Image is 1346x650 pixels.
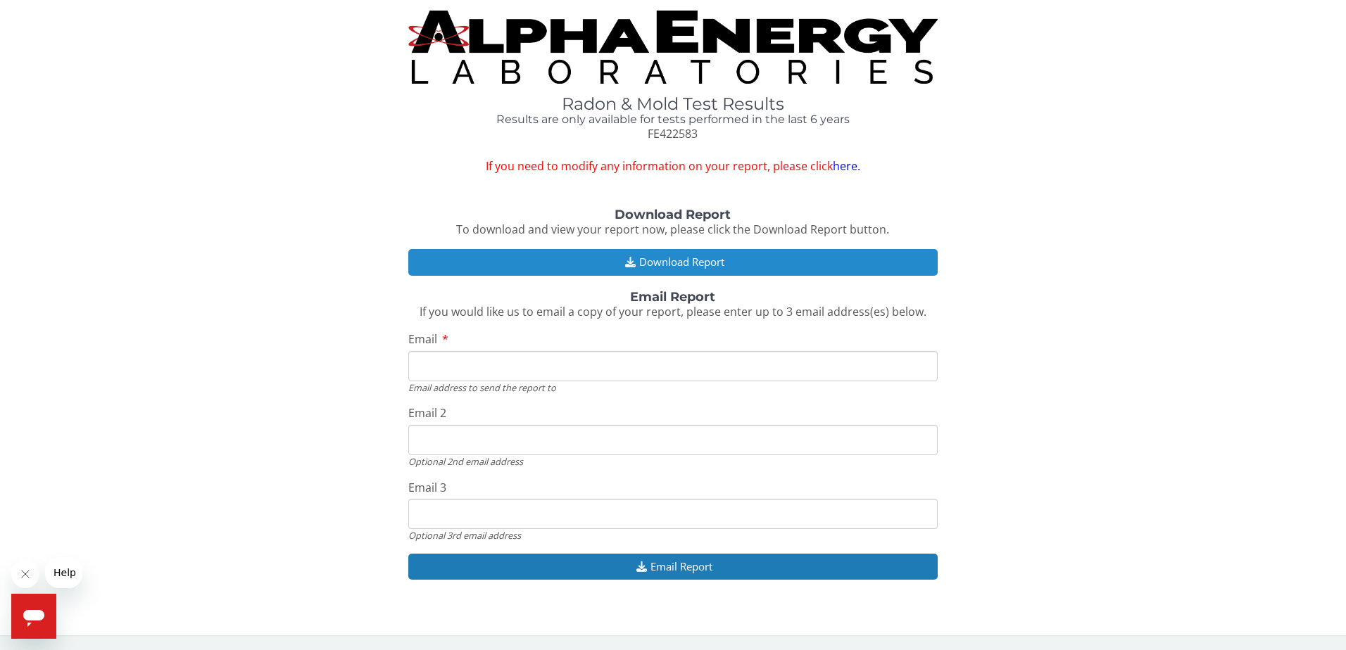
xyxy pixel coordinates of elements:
strong: Email Report [630,289,715,305]
iframe: Button to launch messaging window [11,594,56,639]
span: If you need to modify any information on your report, please click [408,158,938,174]
div: Email address to send the report to [408,381,938,394]
strong: Download Report [615,207,731,222]
span: To download and view your report now, please click the Download Report button. [456,222,889,237]
span: FE422583 [648,126,698,141]
div: Optional 2nd email address [408,455,938,468]
span: Email 3 [408,480,446,495]
h1: Radon & Mold Test Results [408,95,938,113]
span: Email 2 [408,405,446,421]
a: here. [833,158,860,174]
img: TightCrop.jpg [408,11,938,84]
div: Optional 3rd email address [408,529,938,542]
button: Download Report [408,249,938,275]
span: Email [408,331,437,347]
iframe: Message from company [45,557,82,588]
button: Email Report [408,554,938,580]
iframe: Close message [11,560,39,588]
h4: Results are only available for tests performed in the last 6 years [408,113,938,126]
span: If you would like us to email a copy of your report, please enter up to 3 email address(es) below. [420,304,926,319]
